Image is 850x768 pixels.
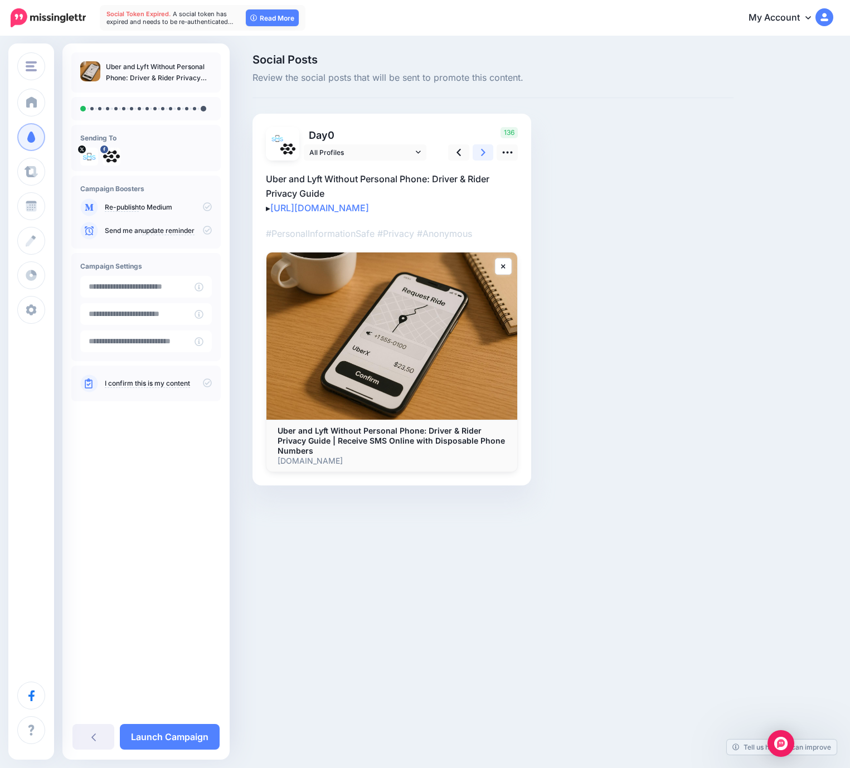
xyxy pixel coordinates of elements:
[103,148,120,166] img: 299035964_502393228555464_9164864546044586243_n-bsa153085.jpg
[252,54,734,65] span: Social Posts
[269,130,285,147] img: buEtWCIG-39500.png
[26,61,37,71] img: menu.png
[80,61,100,81] img: d44f014d23534eae443a1e748b821ded_thumb.jpg
[80,148,98,166] img: buEtWCIG-39500.png
[80,262,212,270] h4: Campaign Settings
[727,740,837,755] a: Tell us how we can improve
[106,10,171,18] span: Social Token Expired.
[252,71,734,85] span: Review the social posts that will be sent to promote this content.
[11,8,86,27] img: Missinglettr
[737,4,833,32] a: My Account
[80,134,212,142] h4: Sending To
[266,226,518,241] p: #PersonalInformationSafe #Privacy #Anonymous
[246,9,299,26] a: Read More
[266,252,517,420] img: Uber and Lyft Without Personal Phone: Driver & Rider Privacy Guide | Receive SMS Online with Disp...
[105,203,139,212] a: Re-publish
[105,202,212,212] p: to Medium
[105,226,212,236] p: Send me an
[278,456,506,466] p: [DOMAIN_NAME]
[270,202,369,213] a: [URL][DOMAIN_NAME]
[106,61,212,84] p: Uber and Lyft Without Personal Phone: Driver & Rider Privacy Guide
[280,141,296,157] img: 299035964_502393228555464_9164864546044586243_n-bsa153085.jpg
[501,127,518,138] span: 136
[105,379,190,388] a: I confirm this is my content
[768,730,794,757] div: Open Intercom Messenger
[309,147,413,158] span: All Profiles
[304,127,428,143] p: Day
[304,144,426,161] a: All Profiles
[80,184,212,193] h4: Campaign Boosters
[106,10,234,26] span: A social token has expired and needs to be re-authenticated…
[328,129,334,141] span: 0
[278,426,505,455] b: Uber and Lyft Without Personal Phone: Driver & Rider Privacy Guide | Receive SMS Online with Disp...
[142,226,195,235] a: update reminder
[266,172,518,215] p: Uber and Lyft Without Personal Phone: Driver & Rider Privacy Guide ▸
